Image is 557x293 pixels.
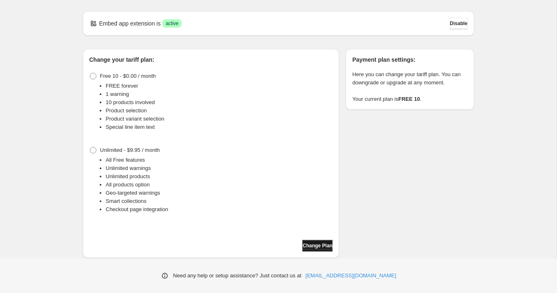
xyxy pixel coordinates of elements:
[352,95,467,103] p: Your current plan is .
[89,56,333,64] h2: Change your tariff plan:
[106,172,333,181] li: Unlimited products
[352,70,467,87] p: Here you can change your tariff plan. You can downgrade or upgrade at any moment.
[106,156,333,164] li: All Free features
[106,181,333,189] li: All products option
[100,73,156,79] span: Free 10 - $0.00 / month
[166,20,178,27] span: active
[398,96,420,102] strong: FREE 10
[106,197,333,205] li: Smart collections
[106,115,333,123] li: Product variant selection
[450,20,468,27] span: Disable
[106,82,333,90] li: FREE forever
[106,107,333,115] li: Product selection
[99,19,161,28] p: Embed app extension is
[302,240,332,251] button: Change Plan
[352,56,467,64] h2: Payment plan settings:
[450,18,468,29] button: Disable
[106,164,333,172] li: Unlimited warnings
[106,123,333,131] li: Special line item text
[100,147,160,153] span: Unlimited - $9.95 / month
[306,272,396,280] a: [EMAIL_ADDRESS][DOMAIN_NAME]
[106,205,333,214] li: Checkout page integration
[106,98,333,107] li: 10 products involved
[106,189,333,197] li: Geo-targeted warnings
[106,90,333,98] li: 1 warning
[302,242,332,249] span: Change Plan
